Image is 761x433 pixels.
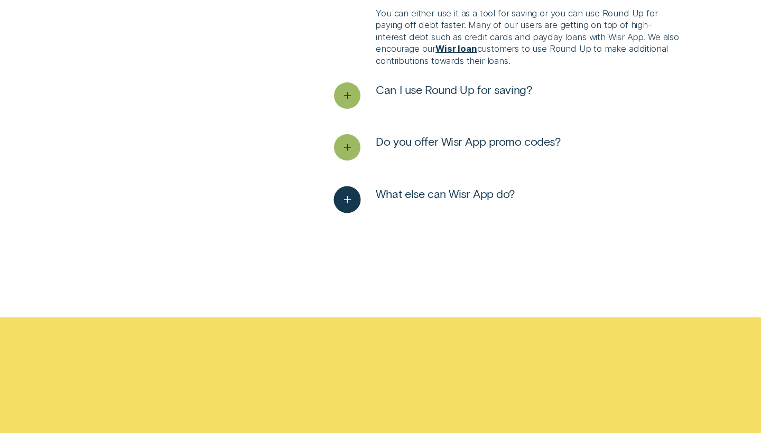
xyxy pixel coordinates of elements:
button: See more [334,134,561,161]
button: See more [334,82,532,109]
a: Wisr loan [435,43,477,54]
span: What else can Wisr App do? [376,186,515,201]
span: Can I use Round Up for saving? [376,82,532,97]
button: See more [334,186,515,213]
p: You can either use it as a tool for saving or you can use Round Up for paying off debt faster. Ma... [376,7,681,67]
span: Do you offer Wisr App promo codes? [376,134,561,148]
